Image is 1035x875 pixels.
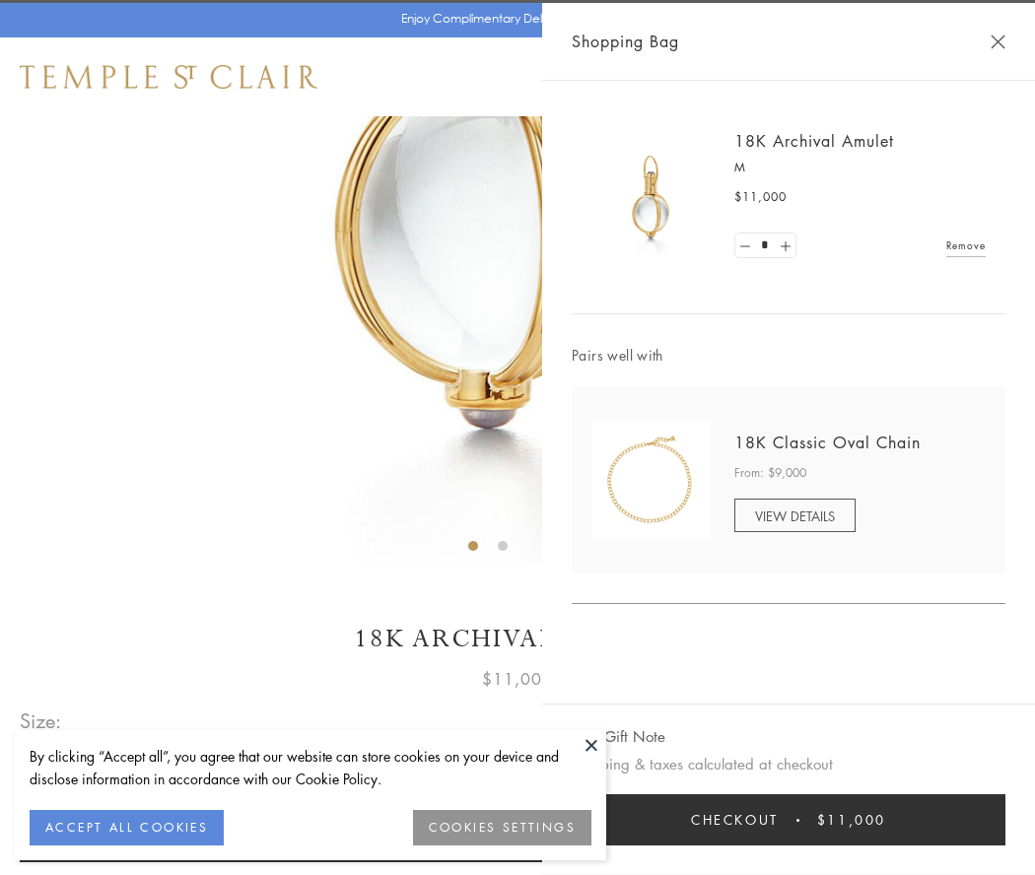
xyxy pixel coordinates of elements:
[734,463,806,483] span: From: $9,000
[401,9,625,29] p: Enjoy Complimentary Delivery & Returns
[734,158,986,177] p: M
[482,666,553,692] span: $11,000
[735,234,755,258] a: Set quantity to 0
[734,187,787,207] span: $11,000
[20,65,317,89] img: Temple St. Clair
[30,810,224,845] button: ACCEPT ALL COOKIES
[755,506,835,525] span: VIEW DETAILS
[734,130,894,152] a: 18K Archival Amulet
[946,235,986,256] a: Remove
[413,810,591,845] button: COOKIES SETTINGS
[572,794,1005,845] button: Checkout $11,000
[775,234,794,258] a: Set quantity to 2
[572,724,665,749] button: Add Gift Note
[20,622,1015,656] h1: 18K Archival Amulet
[20,705,63,737] span: Size:
[572,29,679,54] span: Shopping Bag
[734,432,921,453] a: 18K Classic Oval Chain
[991,34,1005,49] button: Close Shopping Bag
[591,138,710,256] img: 18K Archival Amulet
[572,752,1005,776] p: Shipping & taxes calculated at checkout
[691,809,779,831] span: Checkout
[572,344,1005,367] span: Pairs well with
[817,809,886,831] span: $11,000
[30,745,591,790] div: By clicking “Accept all”, you agree that our website can store cookies on your device and disclos...
[591,421,710,539] img: N88865-OV18
[734,499,856,532] a: VIEW DETAILS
